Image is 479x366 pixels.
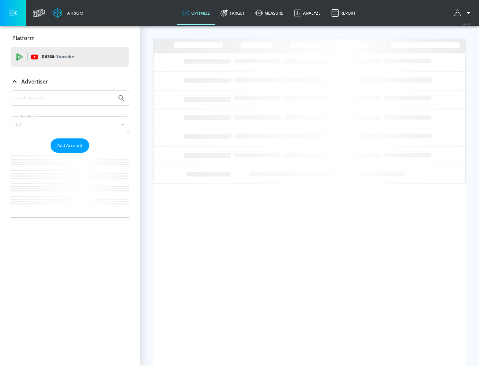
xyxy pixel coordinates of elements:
a: Target [215,1,250,25]
input: Search by name [13,94,114,102]
a: Atrium [53,8,83,18]
span: Add Account [57,142,82,149]
span: v 4.28.0 [463,22,472,26]
a: Report [326,1,361,25]
nav: list of Advertiser [11,153,129,217]
p: Youtube [56,53,74,60]
div: DV360: Youtube [11,47,129,67]
a: measure [250,1,289,25]
button: Add Account [51,138,89,153]
a: Analyze [289,1,326,25]
label: Sort By [19,114,33,118]
div: Advertiser [11,72,129,91]
div: Atrium [65,10,83,16]
div: Advertiser [11,91,129,217]
a: optimize [177,1,215,25]
p: DV360: [42,53,74,61]
div: Platform [11,29,129,47]
p: Platform [12,34,35,42]
p: Advertiser [21,78,48,85]
div: A-Z [11,116,129,133]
